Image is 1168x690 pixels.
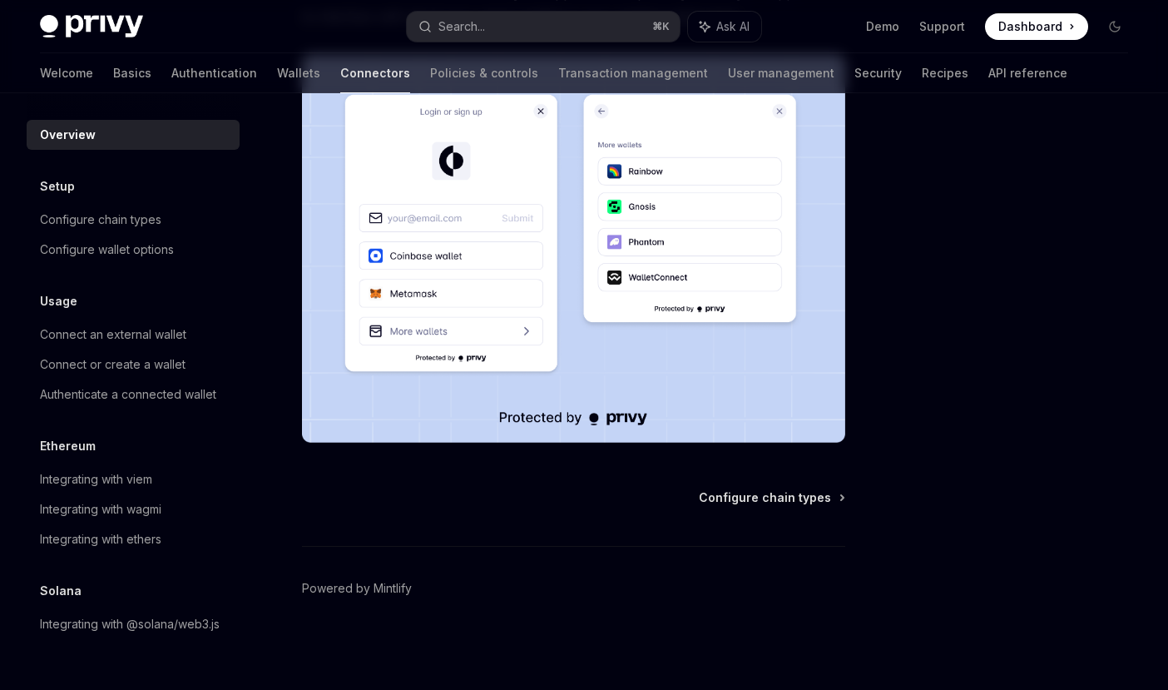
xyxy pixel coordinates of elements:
[171,53,257,93] a: Authentication
[728,53,834,93] a: User management
[340,53,410,93] a: Connectors
[27,524,240,554] a: Integrating with ethers
[40,125,96,145] div: Overview
[27,320,240,350] a: Connect an external wallet
[27,464,240,494] a: Integrating with viem
[40,325,186,345] div: Connect an external wallet
[699,489,844,506] a: Configure chain types
[854,53,902,93] a: Security
[438,17,485,37] div: Search...
[40,355,186,375] div: Connect or create a wallet
[302,55,845,443] img: Connectors3
[688,12,761,42] button: Ask AI
[40,469,152,489] div: Integrating with viem
[40,15,143,38] img: dark logo
[430,53,538,93] a: Policies & controls
[716,18,750,35] span: Ask AI
[27,494,240,524] a: Integrating with wagmi
[40,176,75,196] h5: Setup
[27,205,240,235] a: Configure chain types
[40,240,174,260] div: Configure wallet options
[40,529,161,549] div: Integrating with ethers
[40,291,77,311] h5: Usage
[988,53,1067,93] a: API reference
[985,13,1088,40] a: Dashboard
[1101,13,1128,40] button: Toggle dark mode
[27,235,240,265] a: Configure wallet options
[40,385,216,405] div: Authenticate a connected wallet
[699,489,831,506] span: Configure chain types
[27,609,240,639] a: Integrating with @solana/web3.js
[277,53,320,93] a: Wallets
[40,210,161,230] div: Configure chain types
[27,350,240,380] a: Connect or create a wallet
[40,436,96,456] h5: Ethereum
[40,581,82,601] h5: Solana
[652,20,670,33] span: ⌘ K
[919,18,965,35] a: Support
[922,53,968,93] a: Recipes
[40,614,220,634] div: Integrating with @solana/web3.js
[998,18,1062,35] span: Dashboard
[27,120,240,150] a: Overview
[40,499,161,519] div: Integrating with wagmi
[113,53,151,93] a: Basics
[866,18,899,35] a: Demo
[558,53,708,93] a: Transaction management
[40,53,93,93] a: Welcome
[302,580,412,597] a: Powered by Mintlify
[27,380,240,410] a: Authenticate a connected wallet
[407,12,679,42] button: Search...⌘K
